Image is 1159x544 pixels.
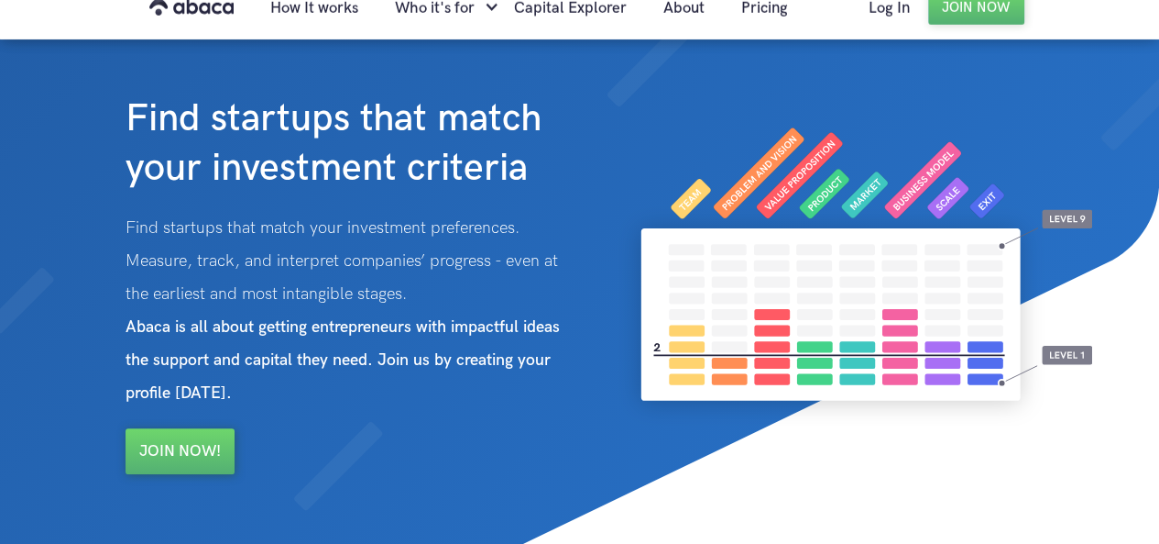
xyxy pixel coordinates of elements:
[126,428,235,474] a: Join Now!
[126,317,560,403] strong: Abaca is all about getting entrepreneurs with impactful ideas the support and capital they need. ...
[126,95,541,192] strong: Find startups that match your investment criteria
[126,212,591,410] p: Find startups that match your investment preferences. Measure, track, and interpret companies’ pr...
